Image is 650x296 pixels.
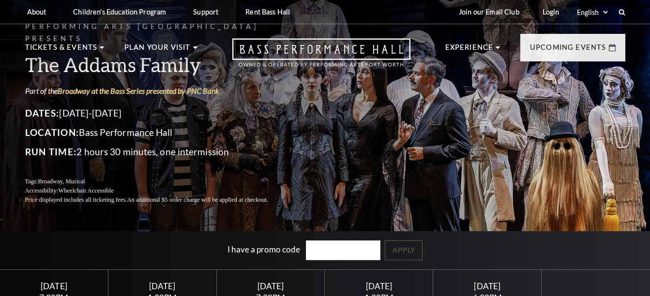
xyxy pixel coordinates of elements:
[25,86,291,96] p: Part of the
[12,281,96,291] div: [DATE]
[530,42,606,59] p: Upcoming Events
[25,107,60,118] span: Dates:
[27,8,46,16] p: About
[25,127,79,138] span: Location:
[25,144,291,160] p: 2 hours 30 minutes, one intermission
[73,8,166,16] p: Children's Education Program
[25,42,98,59] p: Tickets & Events
[193,8,218,16] p: Support
[245,8,290,16] p: Rent Bass Hall
[445,281,529,291] div: [DATE]
[25,195,291,205] p: Price displayed includes all ticketing fees.
[25,146,77,157] span: Run Time:
[25,125,291,140] p: Bass Performance Hall
[25,105,291,121] p: [DATE]-[DATE]
[575,8,609,17] select: Select:
[25,177,291,186] p: Tags:
[58,86,219,95] a: Broadway at the Bass Series presented by PNC Bank
[120,281,205,291] div: [DATE]
[127,196,268,203] span: An additional $5 order charge will be applied at checkout.
[58,187,113,194] span: Wheelchair Accessible
[228,281,313,291] div: [DATE]
[445,42,494,59] p: Experience
[124,42,191,59] p: Plan Your Visit
[38,178,85,185] span: Broadway, Musical
[25,186,291,195] p: Accessibility:
[227,244,300,254] label: I have a promo code
[336,281,421,291] div: [DATE]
